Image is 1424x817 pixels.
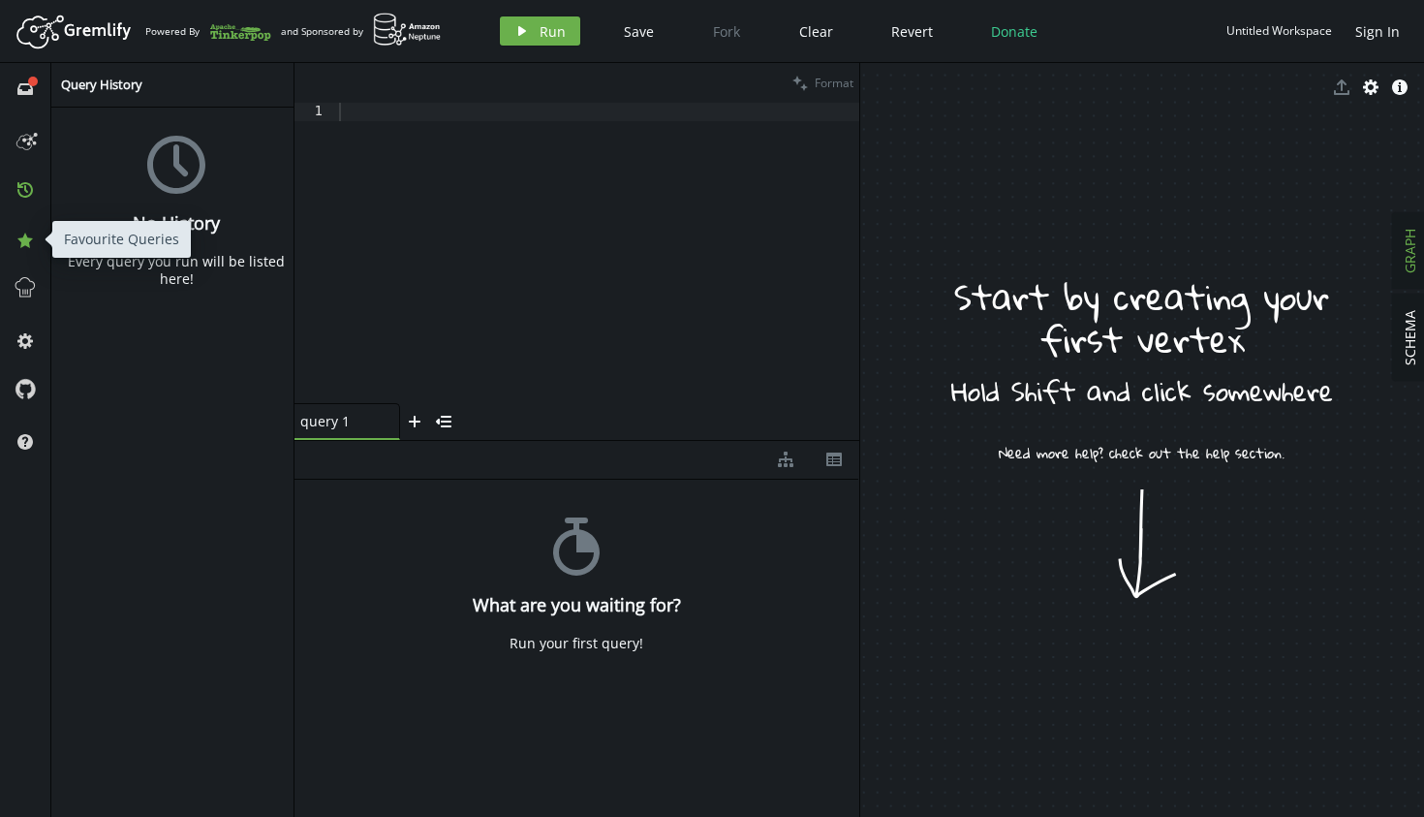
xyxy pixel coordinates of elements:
[1401,229,1419,273] span: GRAPH
[52,221,191,258] div: Favourite Queries
[976,16,1052,46] button: Donate
[785,16,848,46] button: Clear
[510,635,643,652] div: Run your first query!
[877,16,947,46] button: Revert
[991,22,1037,41] span: Donate
[133,213,220,234] h4: No History
[540,22,566,41] span: Run
[145,15,271,48] div: Powered By
[294,103,335,121] div: 1
[500,16,580,46] button: Run
[61,76,142,93] span: Query History
[1226,23,1332,38] div: Untitled Workspace
[61,253,292,288] div: Every query you run will be listed here!
[373,13,442,47] img: AWS Neptune
[815,75,853,91] span: Format
[799,22,833,41] span: Clear
[891,22,933,41] span: Revert
[1346,16,1409,46] button: Sign In
[473,595,681,615] h4: What are you waiting for?
[624,22,654,41] span: Save
[787,63,859,103] button: Format
[281,13,442,49] div: and Sponsored by
[713,22,740,41] span: Fork
[609,16,668,46] button: Save
[697,16,756,46] button: Fork
[300,412,378,430] span: query 1
[1355,22,1400,41] span: Sign In
[1401,310,1419,365] span: SCHEMA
